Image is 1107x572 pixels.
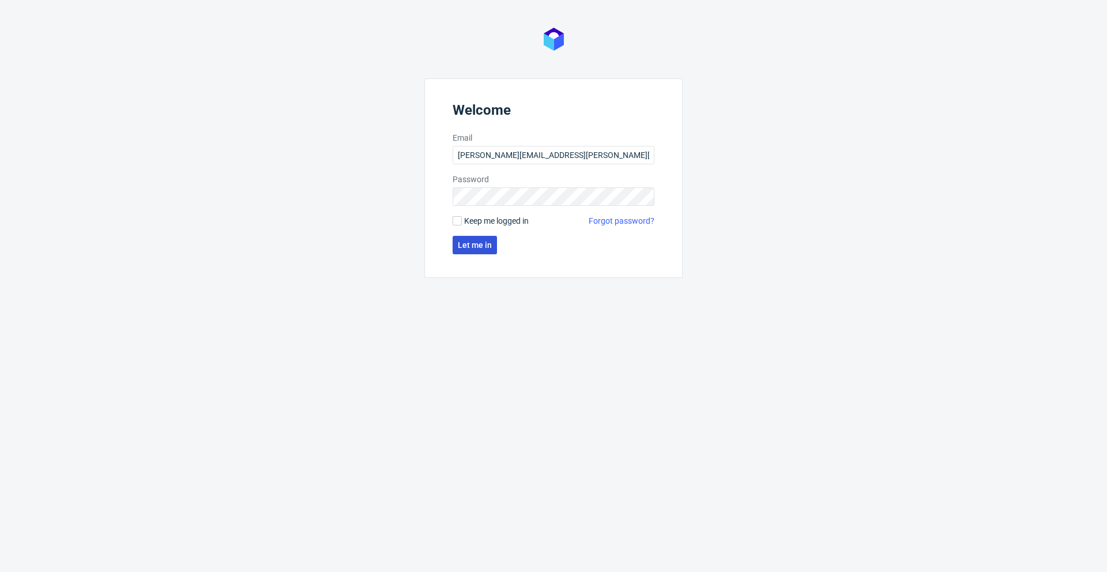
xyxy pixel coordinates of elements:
label: Password [453,174,654,185]
span: Keep me logged in [464,215,529,227]
header: Welcome [453,102,654,123]
a: Forgot password? [589,215,654,227]
input: you@youremail.com [453,146,654,164]
label: Email [453,132,654,144]
button: Let me in [453,236,497,254]
span: Let me in [458,241,492,249]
